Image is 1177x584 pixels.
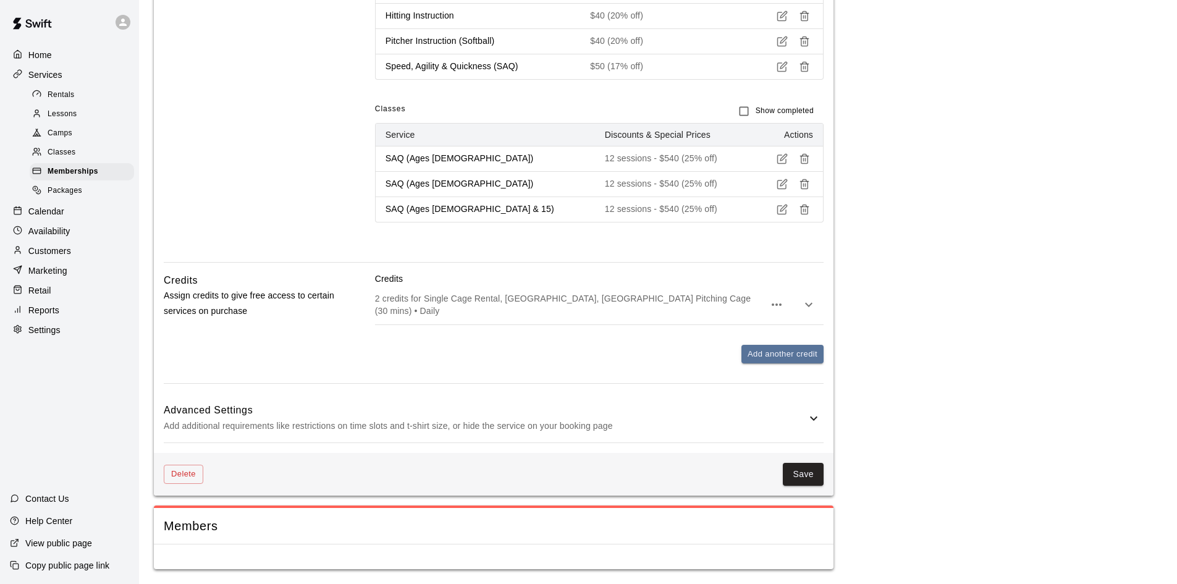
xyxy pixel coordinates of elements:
[605,203,739,215] p: 12 sessions - $540 (25% off)
[164,418,806,434] p: Add additional requirements like restrictions on time slots and t-shirt size, or hide the service...
[375,285,824,324] div: 2 credits for Single Cage Rental, [GEOGRAPHIC_DATA], [GEOGRAPHIC_DATA] Pitching Cage (30 mins) • ...
[30,182,139,201] a: Packages
[605,152,739,164] p: 12 sessions - $540 (25% off)
[30,182,134,200] div: Packages
[590,35,739,47] p: $40 (20% off)
[164,402,806,418] h6: Advanced Settings
[48,185,82,197] span: Packages
[28,324,61,336] p: Settings
[30,87,134,104] div: Rentals
[25,515,72,527] p: Help Center
[164,273,198,289] h6: Credits
[164,465,203,484] button: Delete
[30,144,134,161] div: Classes
[590,9,739,22] p: $40 (20% off)
[749,124,823,146] th: Actions
[30,124,139,143] a: Camps
[10,222,129,240] a: Availability
[375,292,764,317] p: 2 credits for Single Cage Rental, [GEOGRAPHIC_DATA], [GEOGRAPHIC_DATA] Pitching Cage (30 mins) • ...
[25,559,109,572] p: Copy public page link
[164,394,824,442] div: Advanced SettingsAdd additional requirements like restrictions on time slots and t-shirt size, or...
[783,463,824,486] button: Save
[386,35,570,47] p: Pitcher Instruction (Softball)
[30,125,134,142] div: Camps
[28,225,70,237] p: Availability
[10,321,129,339] a: Settings
[30,143,139,163] a: Classes
[28,264,67,277] p: Marketing
[30,85,139,104] a: Rentals
[30,104,139,124] a: Lessons
[25,537,92,549] p: View public page
[28,284,51,297] p: Retail
[30,106,134,123] div: Lessons
[10,202,129,221] a: Calendar
[386,177,585,190] p: SAQ (Ages [DEMOGRAPHIC_DATA])
[10,242,129,260] a: Customers
[164,518,824,535] span: Members
[386,152,585,164] p: SAQ (Ages [DEMOGRAPHIC_DATA])
[595,124,749,146] th: Discounts & Special Prices
[386,203,585,215] p: SAQ (Ages [DEMOGRAPHIC_DATA] & 15)
[48,146,75,159] span: Classes
[28,245,71,257] p: Customers
[376,124,595,146] th: Service
[48,127,72,140] span: Camps
[30,163,139,182] a: Memberships
[10,261,129,280] a: Marketing
[48,89,75,101] span: Rentals
[375,273,824,285] p: Credits
[10,301,129,320] a: Reports
[48,166,98,178] span: Memberships
[28,69,62,81] p: Services
[756,105,814,117] span: Show completed
[30,163,134,180] div: Memberships
[10,281,129,300] a: Retail
[48,108,77,121] span: Lessons
[605,177,739,190] p: 12 sessions - $540 (25% off)
[375,99,406,123] span: Classes
[590,60,739,72] p: $50 (17% off)
[10,66,129,84] a: Services
[25,493,69,505] p: Contact Us
[28,304,59,316] p: Reports
[741,345,824,364] button: Add another credit
[386,9,570,22] p: Hitting Instruction
[28,49,52,61] p: Home
[164,288,335,319] p: Assign credits to give free access to certain services on purchase
[10,46,129,64] a: Home
[28,205,64,218] p: Calendar
[386,60,570,72] p: Speed, Agility & Quickness (SAQ)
